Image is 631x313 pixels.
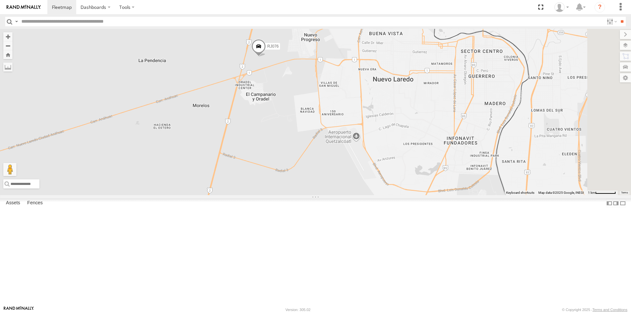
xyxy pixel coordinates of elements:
[588,191,595,194] span: 1 km
[4,306,34,313] a: Visit our Website
[24,199,46,208] label: Fences
[621,191,628,194] a: Terms
[3,32,12,41] button: Zoom in
[3,50,12,59] button: Zoom Home
[3,163,16,176] button: Drag Pegman onto the map to open Street View
[586,190,618,195] button: Map Scale: 1 km per 59 pixels
[3,41,12,50] button: Zoom out
[3,62,12,72] label: Measure
[14,17,19,26] label: Search Query
[604,17,618,26] label: Search Filter Options
[606,198,613,208] label: Dock Summary Table to the Left
[506,190,534,195] button: Keyboard shortcuts
[620,73,631,82] label: Map Settings
[538,191,584,194] span: Map data ©2025 Google, INEGI
[286,308,311,312] div: Version: 305.02
[552,2,571,12] div: VORTEX FREIGHT
[562,308,627,312] div: © Copyright 2025 -
[3,199,23,208] label: Assets
[595,2,605,12] i: ?
[613,198,619,208] label: Dock Summary Table to the Right
[619,198,626,208] label: Hide Summary Table
[267,44,279,49] span: RJ076
[593,308,627,312] a: Terms and Conditions
[7,5,41,10] img: rand-logo.svg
